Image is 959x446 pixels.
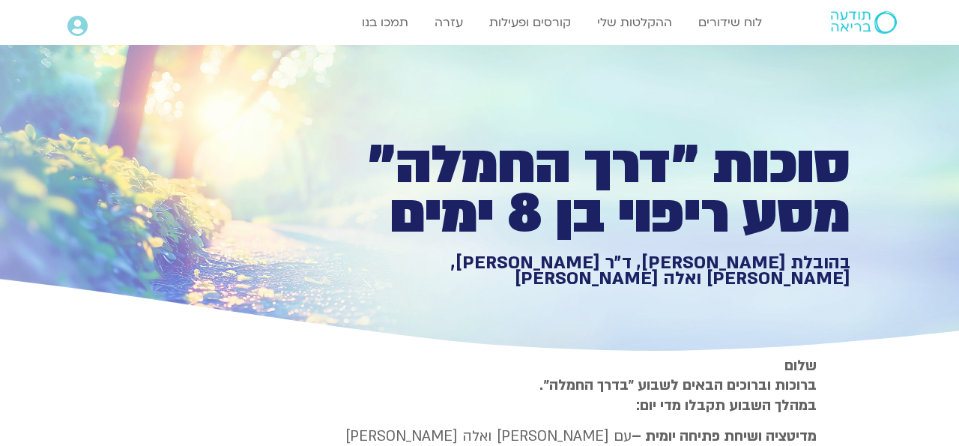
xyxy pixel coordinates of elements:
strong: מדיטציה ושיחת פתיחה יומית – [632,427,817,446]
img: תודעה בריאה [831,11,897,34]
strong: שלום [784,356,817,376]
h1: סוכות ״דרך החמלה״ מסע ריפוי בן 8 ימים [331,141,850,239]
a: ההקלטות שלי [590,8,680,37]
a: עזרה [427,8,471,37]
a: קורסים ופעילות [482,8,578,37]
a: לוח שידורים [691,8,769,37]
h1: בהובלת [PERSON_NAME], ד״ר [PERSON_NAME], [PERSON_NAME] ואלה [PERSON_NAME] [331,255,850,287]
strong: ברוכות וברוכים הבאים לשבוע ״בדרך החמלה״. במהלך השבוע תקבלו מדי יום: [539,376,817,415]
a: תמכו בנו [354,8,416,37]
